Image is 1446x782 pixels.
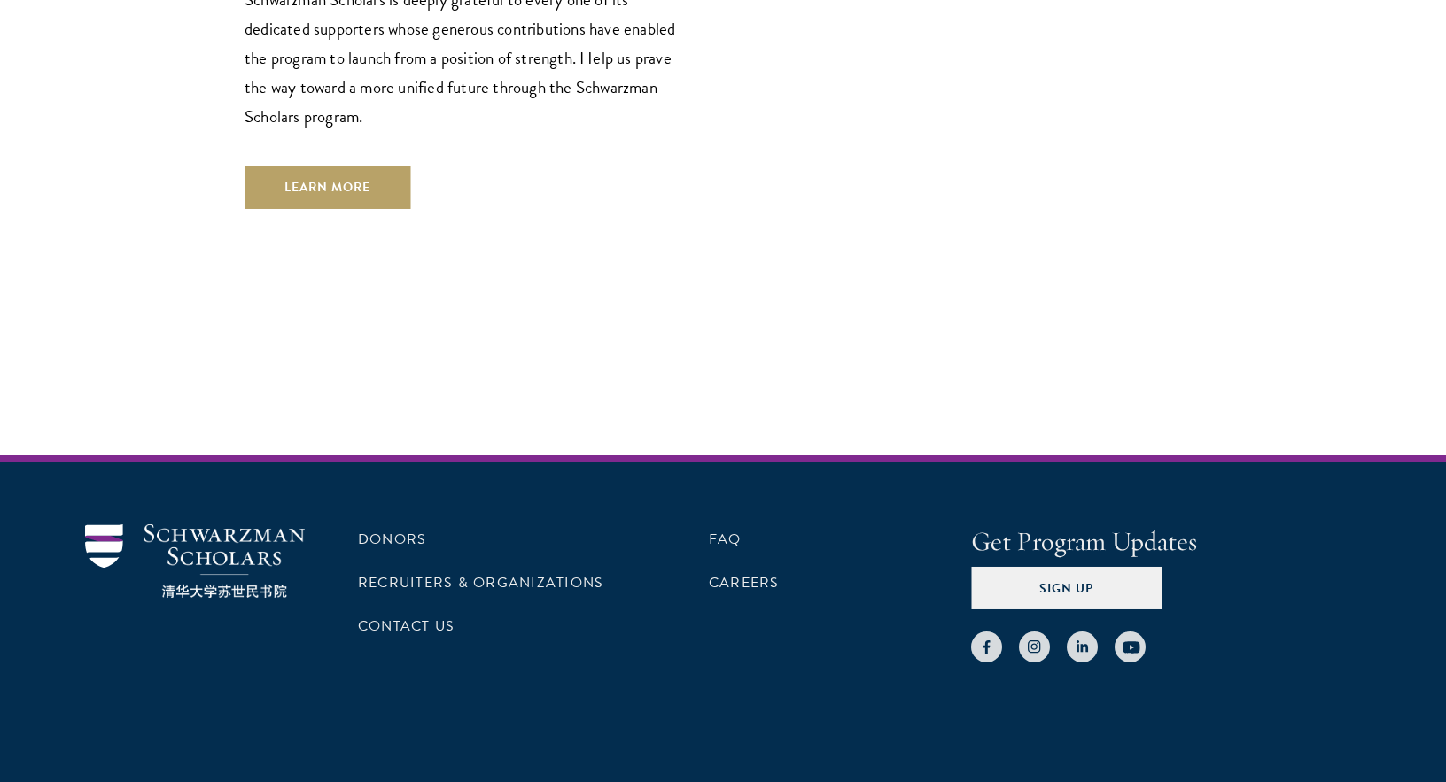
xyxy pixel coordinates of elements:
[709,572,780,593] a: Careers
[971,524,1361,560] h4: Get Program Updates
[358,529,426,550] a: Donors
[971,567,1162,609] button: Sign Up
[245,166,410,209] a: Learn More
[709,529,742,550] a: FAQ
[358,572,603,593] a: Recruiters & Organizations
[358,616,455,637] a: Contact Us
[85,524,305,598] img: Schwarzman Scholars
